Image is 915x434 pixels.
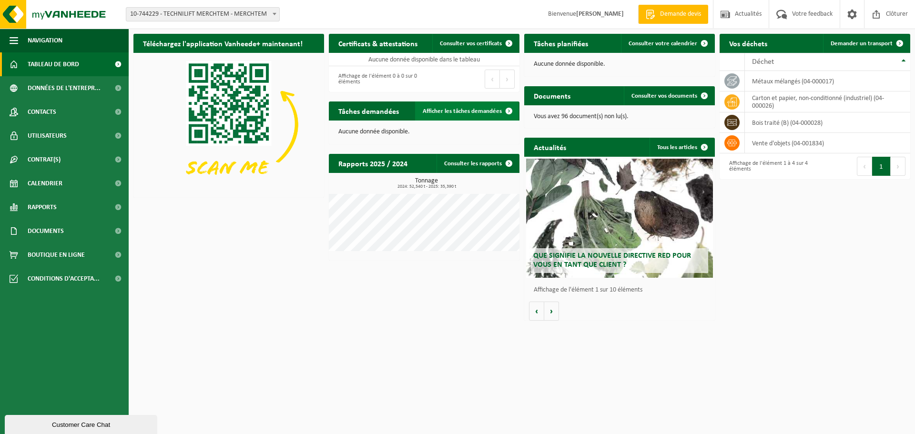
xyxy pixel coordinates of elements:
span: Boutique en ligne [28,243,85,267]
span: Contrat(s) [28,148,61,172]
h2: Actualités [524,138,576,156]
button: Next [891,157,905,176]
span: Demande devis [658,10,703,19]
td: métaux mélangés (04-000017) [745,71,910,91]
button: Previous [485,70,500,89]
a: Demande devis [638,5,708,24]
h2: Tâches demandées [329,101,408,120]
span: Utilisateurs [28,124,67,148]
td: bois traité (B) (04-000028) [745,112,910,133]
a: Consulter vos documents [624,86,714,105]
span: Documents [28,219,64,243]
span: Consulter votre calendrier [629,40,697,47]
span: Demander un transport [831,40,893,47]
p: Vous avez 96 document(s) non lu(s). [534,113,705,120]
span: Que signifie la nouvelle directive RED pour vous en tant que client ? [533,252,691,269]
a: Que signifie la nouvelle directive RED pour vous en tant que client ? [526,159,713,278]
span: Afficher les tâches demandées [423,108,502,114]
a: Consulter les rapports [437,154,518,173]
div: Affichage de l'élément 1 à 4 sur 4 éléments [724,156,810,177]
span: Calendrier [28,172,62,195]
h2: Rapports 2025 / 2024 [329,154,417,172]
h2: Vos déchets [720,34,777,52]
p: Affichage de l'élément 1 sur 10 éléments [534,287,710,293]
p: Aucune donnée disponible. [338,129,510,135]
span: Navigation [28,29,62,52]
span: 2024: 52,540 t - 2025: 35,390 t [334,184,519,189]
span: 10-744229 - TECHNILIFT MERCHTEM - MERCHTEM [126,8,279,21]
h2: Téléchargez l'application Vanheede+ maintenant! [133,34,312,52]
div: Affichage de l'élément 0 à 0 sur 0 éléments [334,69,419,90]
h3: Tonnage [334,178,519,189]
iframe: chat widget [5,413,159,434]
button: Volgende [544,302,559,321]
td: carton et papier, non-conditionné (industriel) (04-000026) [745,91,910,112]
button: Next [500,70,515,89]
a: Tous les articles [650,138,714,157]
p: Aucune donnée disponible. [534,61,705,68]
button: 1 [872,157,891,176]
h2: Certificats & attestations [329,34,427,52]
img: Download de VHEPlus App [133,53,324,196]
a: Consulter votre calendrier [621,34,714,53]
h2: Documents [524,86,580,105]
a: Afficher les tâches demandées [415,101,518,121]
span: Rapports [28,195,57,219]
button: Vorige [529,302,544,321]
td: vente d'objets (04-001834) [745,133,910,153]
a: Consulter vos certificats [432,34,518,53]
h2: Tâches planifiées [524,34,598,52]
a: Demander un transport [823,34,909,53]
button: Previous [857,157,872,176]
span: Contacts [28,100,56,124]
span: Déchet [752,58,774,66]
span: Consulter vos documents [631,93,697,99]
span: 10-744229 - TECHNILIFT MERCHTEM - MERCHTEM [126,7,280,21]
span: Tableau de bord [28,52,79,76]
strong: [PERSON_NAME] [576,10,624,18]
span: Données de l'entrepr... [28,76,101,100]
span: Conditions d'accepta... [28,267,100,291]
td: Aucune donnée disponible dans le tableau [329,53,519,66]
span: Consulter vos certificats [440,40,502,47]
